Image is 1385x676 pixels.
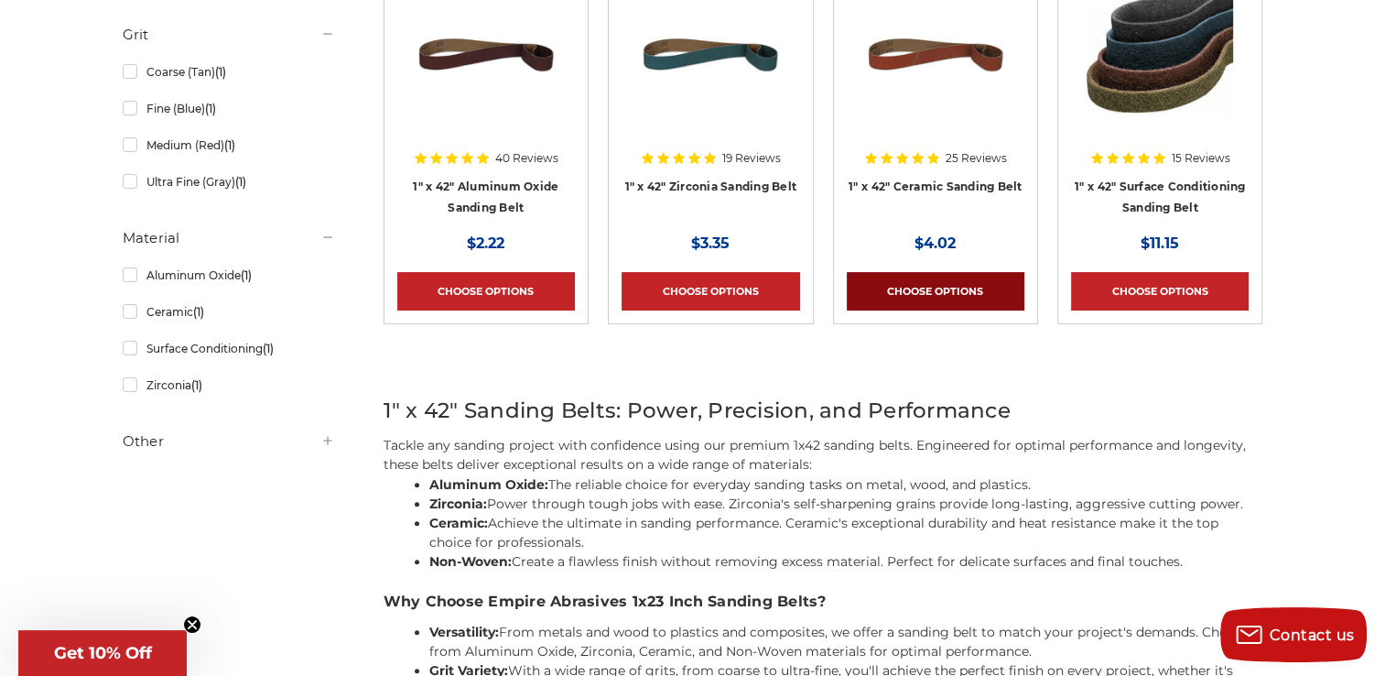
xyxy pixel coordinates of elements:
a: 1" x 42" Zirconia Sanding Belt [625,180,797,193]
span: $4.02 [914,234,956,252]
strong: Aluminum Oxide: [429,476,548,493]
span: (1) [262,342,273,355]
p: Tackle any sanding project with confidence using our premium 1x42 sanding belts. Engineered for o... [384,436,1263,474]
span: Get 10% Off [54,643,152,663]
a: Medium (Red) [123,129,335,161]
li: Achieve the ultimate in sanding performance. Ceramic's exceptional durability and heat resistance... [429,514,1263,552]
span: 40 Reviews [495,153,558,164]
span: $2.22 [467,234,504,252]
span: (1) [190,378,201,392]
span: 15 Reviews [1172,153,1230,164]
li: Create a flawless finish without removing excess material. Perfect for delicate surfaces and fina... [429,552,1263,572]
h5: Other [123,431,335,452]
li: Power through tough jobs with ease. Zirconia's self-sharpening grains provide long-lasting, aggre... [429,495,1263,514]
span: (1) [192,305,203,319]
strong: Ceramic: [429,515,488,531]
a: Coarse (Tan) [123,56,335,88]
button: Close teaser [183,616,201,634]
a: Zirconia [123,369,335,401]
h2: 1" x 42" Sanding Belts: Power, Precision, and Performance [384,395,1263,427]
li: The reliable choice for everyday sanding tasks on metal, wood, and plastics. [429,475,1263,495]
a: 1" x 42" Surface Conditioning Sanding Belt [1075,180,1245,214]
a: Choose Options [622,272,799,311]
h5: Grit [123,24,335,46]
div: Get 10% OffClose teaser [18,630,187,676]
a: Ultra Fine (Gray) [123,166,335,198]
span: $3.35 [691,234,730,252]
a: 1" x 42" Aluminum Oxide Sanding Belt [413,180,558,214]
span: (1) [204,102,215,115]
span: (1) [223,138,234,152]
h5: Material [123,227,335,249]
h3: Why Choose Empire Abrasives 1x23 Inch Sanding Belts? [384,591,1263,613]
strong: Versatility: [429,624,499,640]
a: Choose Options [1071,272,1249,311]
span: 19 Reviews [722,153,781,164]
strong: Zirconia: [429,496,487,512]
a: Fine (Blue) [123,93,335,125]
span: (1) [214,65,225,79]
a: Ceramic [123,296,335,328]
a: Aluminum Oxide [123,259,335,291]
span: (1) [240,268,251,282]
span: $11.15 [1141,234,1179,252]
a: Surface Conditioning [123,333,335,365]
button: Contact us [1220,607,1367,662]
span: Contact us [1270,627,1355,644]
a: Choose Options [847,272,1024,311]
li: From metals and wood to plastics and composites, we offer a sanding belt to match your project's ... [429,623,1263,661]
a: Choose Options [397,272,575,311]
span: 25 Reviews [946,153,1007,164]
strong: Non-Woven: [429,553,512,570]
a: 1" x 42" Ceramic Sanding Belt [849,180,1022,193]
span: (1) [234,175,245,189]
